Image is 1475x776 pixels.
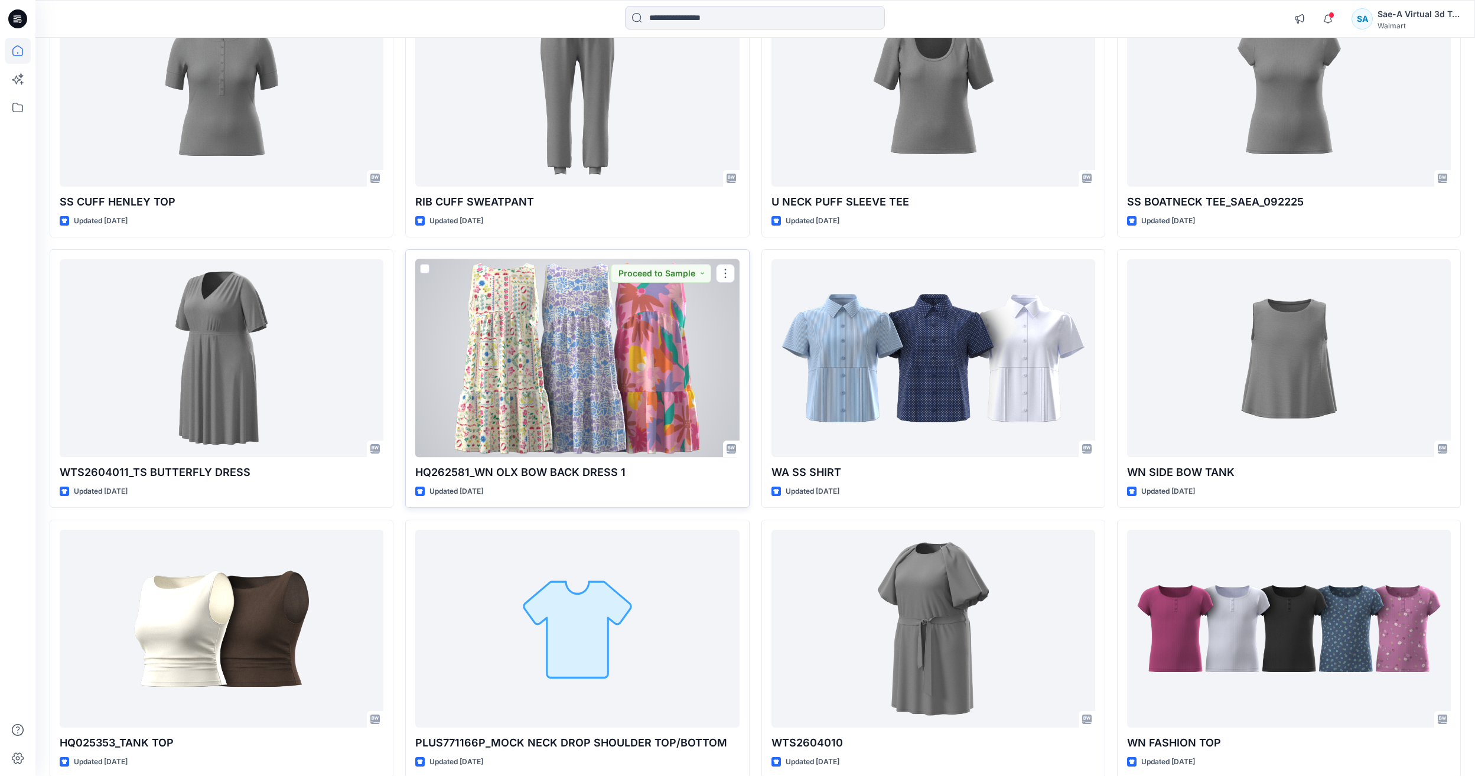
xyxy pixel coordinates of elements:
[60,530,383,728] a: HQ025353_TANK TOP
[1127,194,1451,210] p: SS BOATNECK TEE_SAEA_092225
[1127,735,1451,751] p: WN FASHION TOP
[429,756,483,768] p: Updated [DATE]
[1127,464,1451,481] p: WN SIDE BOW TANK
[74,756,128,768] p: Updated [DATE]
[1141,485,1195,498] p: Updated [DATE]
[1141,215,1195,227] p: Updated [DATE]
[786,485,839,498] p: Updated [DATE]
[415,194,739,210] p: RIB CUFF SWEATPANT
[415,530,739,728] a: PLUS771166P_MOCK NECK DROP SHOULDER TOP/BOTTOM
[60,464,383,481] p: WTS2604011_TS BUTTERFLY DRESS
[771,259,1095,457] a: WA SS SHIRT
[60,735,383,751] p: HQ025353_TANK TOP
[771,464,1095,481] p: WA SS SHIRT
[1127,530,1451,728] a: WN FASHION TOP
[1352,8,1373,30] div: SA
[1141,756,1195,768] p: Updated [DATE]
[74,485,128,498] p: Updated [DATE]
[60,259,383,457] a: WTS2604011_TS BUTTERFLY DRESS
[786,756,839,768] p: Updated [DATE]
[429,215,483,227] p: Updated [DATE]
[415,259,739,457] a: HQ262581_WN OLX BOW BACK DRESS 1
[74,215,128,227] p: Updated [DATE]
[771,194,1095,210] p: U NECK PUFF SLEEVE TEE
[1378,21,1460,30] div: Walmart
[786,215,839,227] p: Updated [DATE]
[771,530,1095,728] a: WTS2604010
[1378,7,1460,21] div: Sae-A Virtual 3d Team
[60,194,383,210] p: SS CUFF HENLEY TOP
[1127,259,1451,457] a: WN SIDE BOW TANK
[415,464,739,481] p: HQ262581_WN OLX BOW BACK DRESS 1
[771,735,1095,751] p: WTS2604010
[415,735,739,751] p: PLUS771166P_MOCK NECK DROP SHOULDER TOP/BOTTOM
[429,485,483,498] p: Updated [DATE]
